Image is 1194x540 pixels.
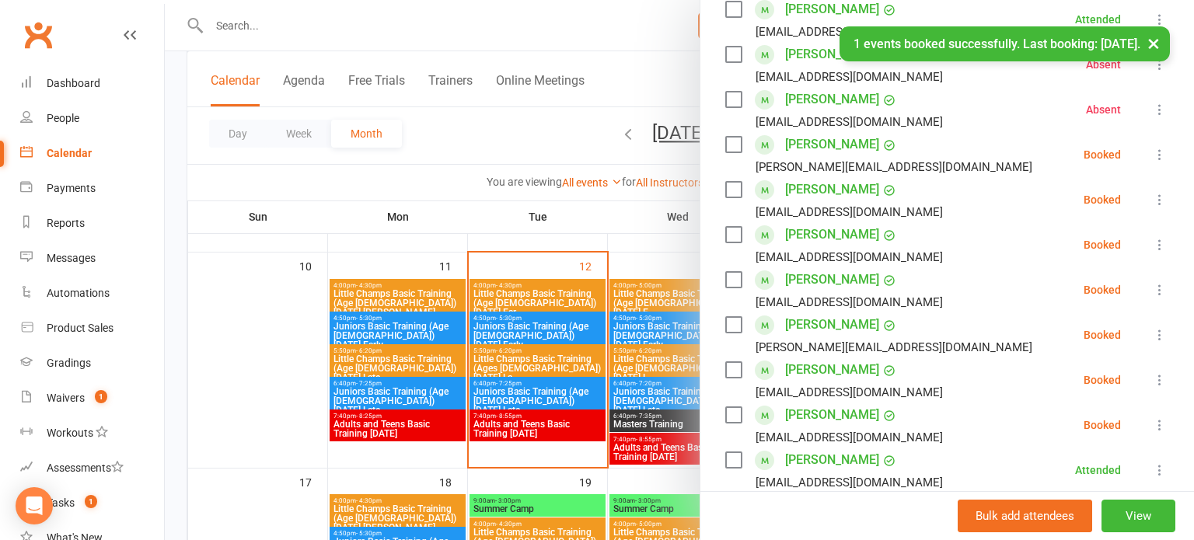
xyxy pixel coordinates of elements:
div: Tasks [47,496,75,509]
div: Messages [47,252,96,264]
div: Assessments [47,462,124,474]
a: Calendar [20,136,164,171]
div: [EMAIL_ADDRESS][DOMAIN_NAME] [756,112,943,132]
button: Bulk add attendees [958,500,1092,532]
div: Open Intercom Messenger [16,487,53,524]
div: [PERSON_NAME][EMAIL_ADDRESS][DOMAIN_NAME] [756,157,1032,177]
a: Messages [20,241,164,276]
a: Tasks 1 [20,486,164,521]
button: × [1140,26,1168,60]
a: Assessments [20,451,164,486]
div: Booked [1084,239,1121,250]
div: [EMAIL_ADDRESS][DOMAIN_NAME] [756,22,943,42]
a: Waivers 1 [20,381,164,416]
div: [EMAIL_ADDRESS][DOMAIN_NAME] [756,247,943,267]
div: 1 events booked successfully. Last booking: [DATE]. [840,26,1170,61]
div: Booked [1084,149,1121,160]
a: People [20,101,164,136]
a: Product Sales [20,311,164,346]
div: Waivers [47,392,85,404]
a: [PERSON_NAME] [785,222,879,247]
div: Booked [1084,420,1121,430]
div: Booked [1084,194,1121,205]
div: Absent [1086,59,1121,70]
div: Reports [47,217,85,229]
div: Booked [1084,329,1121,340]
a: Clubworx [19,16,58,54]
div: [PERSON_NAME][EMAIL_ADDRESS][DOMAIN_NAME] [756,337,1032,357]
a: Automations [20,276,164,311]
a: Dashboard [20,66,164,101]
div: Booked [1084,375,1121,385]
a: [PERSON_NAME] [785,312,879,337]
a: [PERSON_NAME] [785,132,879,157]
div: Calendar [47,147,92,159]
a: [PERSON_NAME] [785,402,879,427]
div: Gradings [47,357,91,369]
div: Attended [1075,465,1121,476]
a: [PERSON_NAME] [785,87,879,112]
a: [PERSON_NAME] [785,177,879,202]
button: View [1101,500,1175,532]
div: Absent [1086,104,1121,115]
div: People [47,112,79,124]
div: [EMAIL_ADDRESS][DOMAIN_NAME] [756,427,943,448]
div: Payments [47,182,96,194]
div: [EMAIL_ADDRESS][DOMAIN_NAME] [756,382,943,402]
div: [EMAIL_ADDRESS][DOMAIN_NAME] [756,472,943,493]
a: [PERSON_NAME] [785,267,879,292]
div: Dashboard [47,77,100,89]
a: [PERSON_NAME] [785,448,879,472]
a: Gradings [20,346,164,381]
div: Product Sales [47,322,113,334]
div: Attended [1075,14,1121,25]
div: [EMAIL_ADDRESS][DOMAIN_NAME] [756,292,943,312]
div: [EMAIL_ADDRESS][DOMAIN_NAME] [756,202,943,222]
div: Workouts [47,427,93,439]
a: Reports [20,206,164,241]
a: [PERSON_NAME] [785,357,879,382]
span: 1 [85,495,97,508]
div: [EMAIL_ADDRESS][DOMAIN_NAME] [756,67,943,87]
span: 1 [95,390,107,403]
a: Workouts [20,416,164,451]
div: Automations [47,287,110,299]
div: Booked [1084,284,1121,295]
a: Payments [20,171,164,206]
